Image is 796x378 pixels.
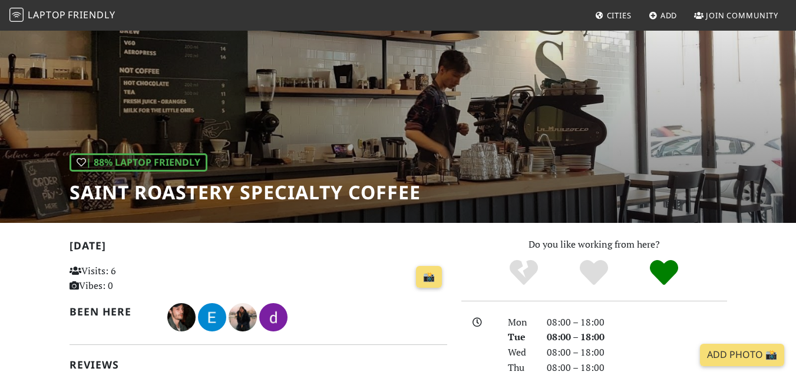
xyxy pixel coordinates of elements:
[607,10,632,21] span: Cities
[590,5,636,26] a: Cities
[259,303,288,331] img: 1496-daria.jpg
[489,258,559,288] div: No
[70,264,186,294] p: Visits: 6 Vibes: 0
[70,305,153,318] h2: Been here
[540,330,734,345] div: 08:00 – 18:00
[501,330,540,345] div: Tue
[70,359,447,371] h2: Reviews
[70,181,421,203] h1: Saint Roastery Specialty Coffee
[167,310,198,323] span: Calin Radu
[540,360,734,376] div: 08:00 – 18:00
[501,345,540,360] div: Wed
[540,345,734,360] div: 08:00 – 18:00
[689,5,783,26] a: Join Community
[198,303,226,331] img: 4040-ieghor.jpg
[229,303,257,331] img: 1383-leticia.jpg
[70,153,207,172] div: | 88% Laptop Friendly
[9,5,115,26] a: LaptopFriendly LaptopFriendly
[644,5,682,26] a: Add
[559,258,629,288] div: Yes
[461,237,727,252] p: Do you like working from here?
[540,315,734,330] div: 08:00 – 18:00
[198,310,229,323] span: Егор Тихонов
[259,310,288,323] span: daria iliev
[68,8,115,21] span: Friendly
[28,8,66,21] span: Laptop
[660,10,678,21] span: Add
[229,310,259,323] span: Letícia Ramalho
[501,315,540,330] div: Mon
[629,258,699,288] div: Definitely!
[501,360,540,376] div: Thu
[70,239,447,257] h2: [DATE]
[9,8,24,22] img: LaptopFriendly
[706,10,778,21] span: Join Community
[416,266,442,288] a: 📸
[167,303,196,331] img: 4783-calin.jpg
